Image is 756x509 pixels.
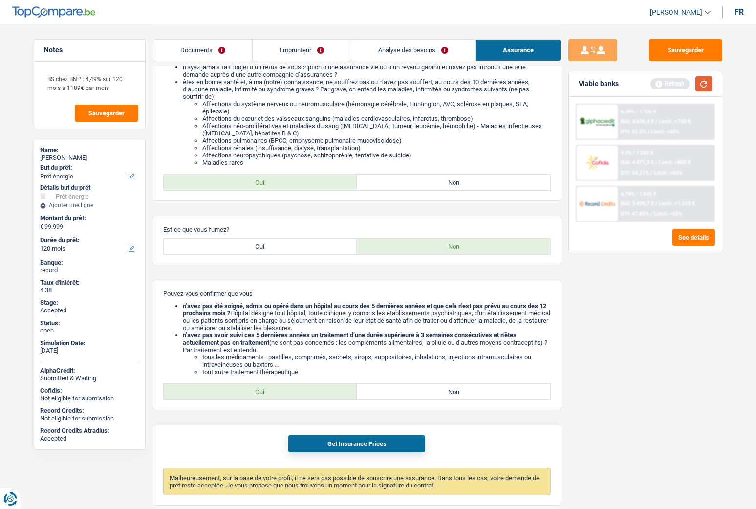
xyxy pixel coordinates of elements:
[183,332,517,346] b: n’avez pas avoir suivi ces 5 dernières années un traitement d’une durée supérieure à 3 semaines c...
[40,347,139,354] div: [DATE]
[40,214,137,222] label: Montant du prêt:
[654,211,682,217] span: Limit: <65%
[202,100,551,115] li: Affections du système nerveux ou neuromusculaire (hémorragie cérébrale, Huntington, AVC, sclérose...
[183,302,551,332] li: Hôpital désigne tout hôpital, toute clinique, y compris les établissements psychiatriques, d'un é...
[655,118,657,125] span: /
[655,200,657,207] span: /
[579,154,615,172] img: Cofidis
[734,7,744,17] div: fr
[476,40,561,61] a: Assurance
[621,109,656,115] div: 6.49% | 1 126 €
[648,129,649,135] span: /
[655,159,657,166] span: /
[650,78,690,89] div: Refresh
[357,175,550,190] label: Non
[672,229,715,246] button: See details
[650,211,652,217] span: /
[40,415,139,422] div: Not eligible for submission
[164,384,357,399] label: Oui
[202,354,551,368] li: tous les médicaments : pastilles, comprimés, sachets, sirops, suppositoires, inhalations, injecti...
[183,332,551,376] li: (ne sont pas concernés : les compléments alimentaires, la pilule ou d’autres moyens contraceptifs...
[183,64,551,78] li: n’ayez jamais fait l’objet d’un refus de souscription d’une assurance vie ou d’un revenu garanti ...
[621,170,649,176] span: DTI: 54.21%
[40,223,43,231] span: €
[621,200,654,207] span: NAI: 5 499,7 €
[659,159,691,166] span: Limit: >800 €
[650,8,702,17] span: [PERSON_NAME]
[40,435,139,443] div: Accepted
[40,319,139,327] div: Status:
[651,129,679,135] span: Limit: <65%
[40,287,139,294] div: 4.38
[288,435,425,452] button: Get Insurance Prices
[351,40,475,61] a: Analyse des besoins
[40,407,139,415] div: Record Credits:
[202,122,551,137] li: Affections néo-prolifératives et maladies du sang ([MEDICAL_DATA], tumeur, leucémie, hémophilie) ...
[621,211,649,217] span: DTI: 47.85%
[621,129,646,135] span: DTI: 52.5%
[40,184,139,192] div: Détails but du prêt
[40,164,137,172] label: But du prêt:
[579,116,615,128] img: AlphaCredit
[40,375,139,382] div: Submitted & Waiting
[164,175,357,190] label: Oui
[183,302,546,317] b: n’avez pas été soigné, admis ou opéré dans un hôpital au cours des 5 dernières années et que cela...
[163,226,551,233] p: Est-ce que vous fumez?
[40,387,139,395] div: Cofidis:
[88,110,125,116] span: Sauvegarder
[202,144,551,152] li: Affections rénales (insuffisance, dialyse, transplantation)
[40,327,139,334] div: open
[357,239,550,254] label: Non
[202,115,551,122] li: Affections du cœur et des vaisseaux sanguins (maladies cardiovasculaires, infarctus, thrombose)
[649,39,722,61] button: Sauvegarder
[202,137,551,144] li: Affections pulmonaires (BPCO, emphysème pulmonaire mucoviscidose)
[40,339,139,347] div: Simulation Date:
[654,170,682,176] span: Limit: <60%
[163,468,551,495] div: Malheureusement, sur la base de votre profil, il ne sera pas possible de souscrire une assurance....
[202,159,551,166] li: Maladies rares
[202,368,551,376] li: tout autre traitement thérapeutique
[40,259,139,266] div: Banque:
[40,202,139,209] div: Ajouter une ligne
[40,154,139,162] div: [PERSON_NAME]
[163,290,551,297] p: Pouvez-vous confirmer que vous
[12,6,95,18] img: TopCompare Logo
[40,266,139,274] div: record
[659,118,691,125] span: Limit: >750 €
[357,384,550,399] label: Non
[621,191,656,197] div: 4.79% | 1 045 €
[40,299,139,307] div: Stage:
[621,118,654,125] span: NAI: 4 638,4 €
[579,80,619,88] div: Viable banks
[40,307,139,314] div: Accepted
[40,146,139,154] div: Name:
[44,46,135,54] h5: Notes
[40,279,139,287] div: Taux d'intérêt:
[40,236,137,244] label: Durée du prêt:
[75,105,138,122] button: Sauvegarder
[253,40,351,61] a: Emprunteur
[650,170,652,176] span: /
[40,367,139,375] div: AlphaCredit:
[153,40,252,61] a: Documents
[621,159,654,166] span: NAI: 4 471,3 €
[621,150,653,156] div: 9.9% | 1 293 €
[659,200,695,207] span: Limit: >1.313 €
[183,78,551,166] li: êtes en bonne santé et, à ma (notre) connaissance, ne souffrez pas ou n’avez pas souffert, au cou...
[164,239,357,254] label: Oui
[40,427,139,435] div: Record Credits Atradius:
[579,195,615,213] img: Record Credits
[642,4,711,21] a: [PERSON_NAME]
[40,395,139,402] div: Not eligible for submission
[202,152,551,159] li: Affections neuropsychiques (psychose, schizophrénie, tentative de suicide)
